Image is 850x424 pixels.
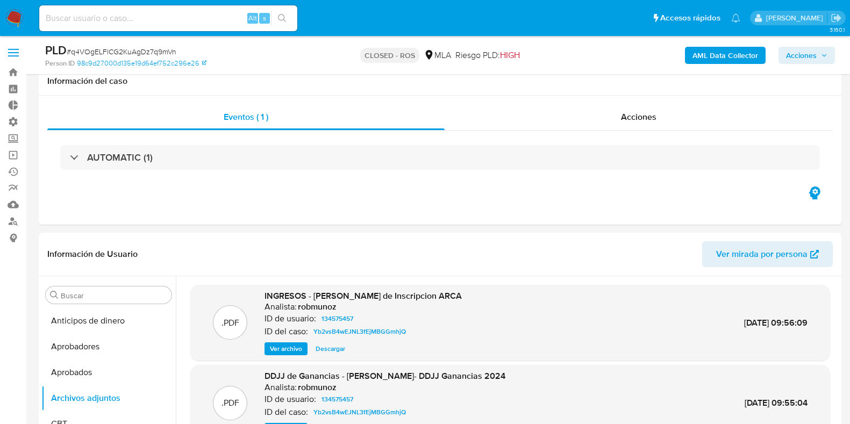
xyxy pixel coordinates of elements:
a: Notificaciones [731,13,740,23]
h3: AUTOMATIC (1) [87,152,153,163]
h1: Información del caso [47,76,833,87]
p: ID del caso: [265,326,308,337]
span: 134575457 [322,312,353,325]
a: Salir [831,12,842,24]
span: [DATE] 09:56:09 [744,317,808,329]
span: Riesgo PLD: [455,49,520,61]
span: Acciones [621,111,656,123]
p: Analista: [265,301,297,312]
button: Acciones [778,47,835,64]
p: .PDF [222,397,239,409]
span: Acciones [786,47,817,64]
span: Yb2vsB4wEJNL3fEjMBGGmhjQ [313,325,406,338]
button: Descargar [310,342,351,355]
span: s [263,13,266,23]
button: Aprobados [41,360,176,385]
b: Person ID [45,59,75,68]
b: AML Data Collector [692,47,758,64]
p: julian.lasala@mercadolibre.com [766,13,827,23]
a: 98c9d27000d135e19d64ef752c296e26 [77,59,206,68]
button: Ver archivo [265,342,308,355]
span: DDJJ de Ganancias - [PERSON_NAME]- DDJJ Ganancias 2024 [265,370,505,382]
a: Yb2vsB4wEJNL3fEjMBGGmhjQ [309,325,410,338]
div: AUTOMATIC (1) [60,145,820,170]
span: Ver archivo [270,343,302,354]
span: [DATE] 09:55:04 [745,397,808,409]
h1: Información de Usuario [47,249,138,260]
input: Buscar usuario o caso... [39,11,297,25]
a: Yb2vsB4wEJNL3fEjMBGGmhjQ [309,406,410,419]
span: # q4VOgELFlCG2KuAgDz7q9mVn [67,46,176,57]
button: Archivos adjuntos [41,385,176,411]
button: Aprobadores [41,334,176,360]
b: PLD [45,41,67,59]
span: Accesos rápidos [660,12,720,24]
p: Analista: [265,382,297,393]
span: 134575457 [322,393,353,406]
span: Eventos ( 1 ) [224,111,268,123]
p: ID de usuario: [265,394,316,405]
span: Alt [248,13,257,23]
p: ID de usuario: [265,313,316,324]
h6: robmunoz [298,382,337,393]
input: Buscar [61,291,167,300]
span: Yb2vsB4wEJNL3fEjMBGGmhjQ [313,406,406,419]
p: .PDF [222,317,239,329]
p: ID del caso: [265,407,308,418]
button: search-icon [271,11,293,26]
button: Ver mirada por persona [702,241,833,267]
span: INGRESOS - [PERSON_NAME] de Inscripcion ARCA [265,290,462,302]
button: AML Data Collector [685,47,766,64]
span: Ver mirada por persona [716,241,808,267]
span: HIGH [500,49,520,61]
div: MLA [424,49,451,61]
p: CLOSED - ROS [360,48,419,63]
h6: robmunoz [298,301,337,312]
a: 134575457 [317,393,358,406]
button: Buscar [50,291,59,299]
button: Anticipos de dinero [41,308,176,334]
span: Descargar [316,343,345,354]
a: 134575457 [317,312,358,325]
